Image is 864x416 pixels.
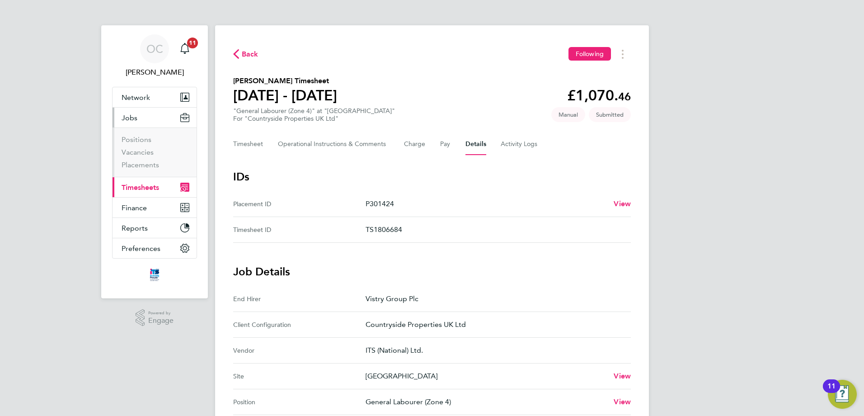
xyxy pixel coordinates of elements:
[122,183,159,192] span: Timesheets
[615,47,631,61] button: Timesheets Menu
[278,133,390,155] button: Operational Instructions & Comments
[233,265,631,279] h3: Job Details
[233,86,337,104] h1: [DATE] - [DATE]
[366,319,624,330] p: Countryside Properties UK Ltd
[122,161,159,169] a: Placements
[233,76,337,86] h2: [PERSON_NAME] Timesheet
[576,50,604,58] span: Following
[233,345,366,356] div: Vendor
[233,199,366,209] div: Placement ID
[366,199,606,209] p: P301424
[122,203,147,212] span: Finance
[187,38,198,48] span: 11
[568,47,611,61] button: Following
[113,87,197,107] button: Network
[233,397,366,407] div: Position
[112,67,197,78] span: Oliver Curril
[112,34,197,78] a: OC[PERSON_NAME]
[113,238,197,258] button: Preferences
[465,133,486,155] button: Details
[122,93,150,102] span: Network
[113,177,197,197] button: Timesheets
[113,198,197,217] button: Finance
[233,107,395,123] div: "General Labourer (Zone 4)" at "[GEOGRAPHIC_DATA]"
[148,309,174,317] span: Powered by
[618,90,631,103] span: 46
[233,170,631,184] h3: IDs
[614,199,631,208] span: View
[567,87,631,104] app-decimal: £1,070.
[366,371,606,382] p: [GEOGRAPHIC_DATA]
[233,48,258,60] button: Back
[101,25,208,298] nav: Main navigation
[233,115,395,123] div: For "Countryside Properties UK Ltd"
[614,371,631,382] a: View
[551,107,585,122] span: This timesheet was manually created.
[828,380,857,409] button: Open Resource Center, 11 new notifications
[242,49,258,60] span: Back
[233,293,366,304] div: End Hirer
[366,397,606,407] p: General Labourer (Zone 4)
[113,128,197,177] div: Jobs
[366,345,624,356] p: ITS (National) Ltd.
[501,133,539,155] button: Activity Logs
[440,133,451,155] button: Pay
[122,224,148,232] span: Reports
[614,372,631,380] span: View
[122,113,137,122] span: Jobs
[146,43,163,55] span: OC
[589,107,631,122] span: This timesheet is Submitted.
[614,397,631,406] span: View
[614,397,631,407] a: View
[148,317,174,325] span: Engage
[136,309,174,326] a: Powered byEngage
[148,268,161,282] img: itsconstruction-logo-retina.png
[233,371,366,382] div: Site
[176,34,194,63] a: 11
[122,135,151,144] a: Positions
[112,268,197,282] a: Go to home page
[233,319,366,330] div: Client Configuration
[404,133,426,155] button: Charge
[233,224,366,235] div: Timesheet ID
[233,133,263,155] button: Timesheet
[113,108,197,128] button: Jobs
[122,244,160,253] span: Preferences
[113,218,197,238] button: Reports
[614,199,631,209] a: View
[827,386,836,398] div: 11
[366,224,624,235] p: TS1806684
[122,148,154,156] a: Vacancies
[366,293,624,304] p: Vistry Group Plc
